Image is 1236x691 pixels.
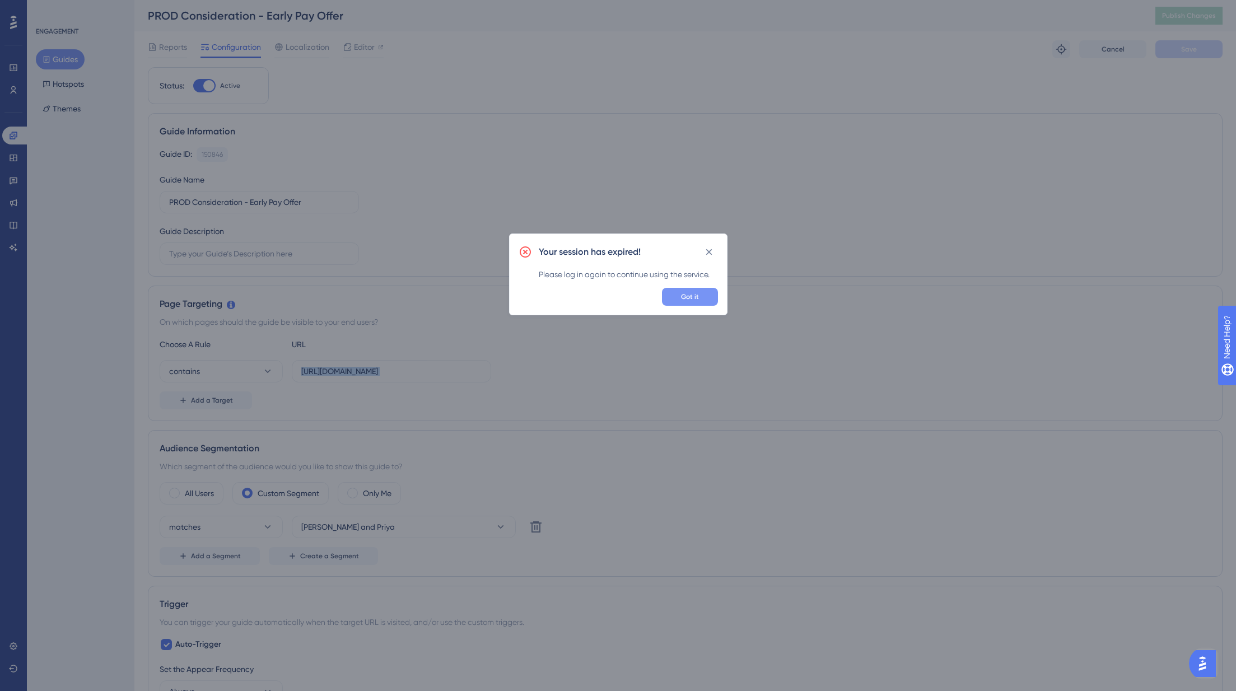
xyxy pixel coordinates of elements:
[26,3,70,16] span: Need Help?
[539,268,718,281] div: Please log in again to continue using the service.
[539,245,641,259] h2: Your session has expired!
[1189,647,1223,680] iframe: UserGuiding AI Assistant Launcher
[681,292,699,301] span: Got it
